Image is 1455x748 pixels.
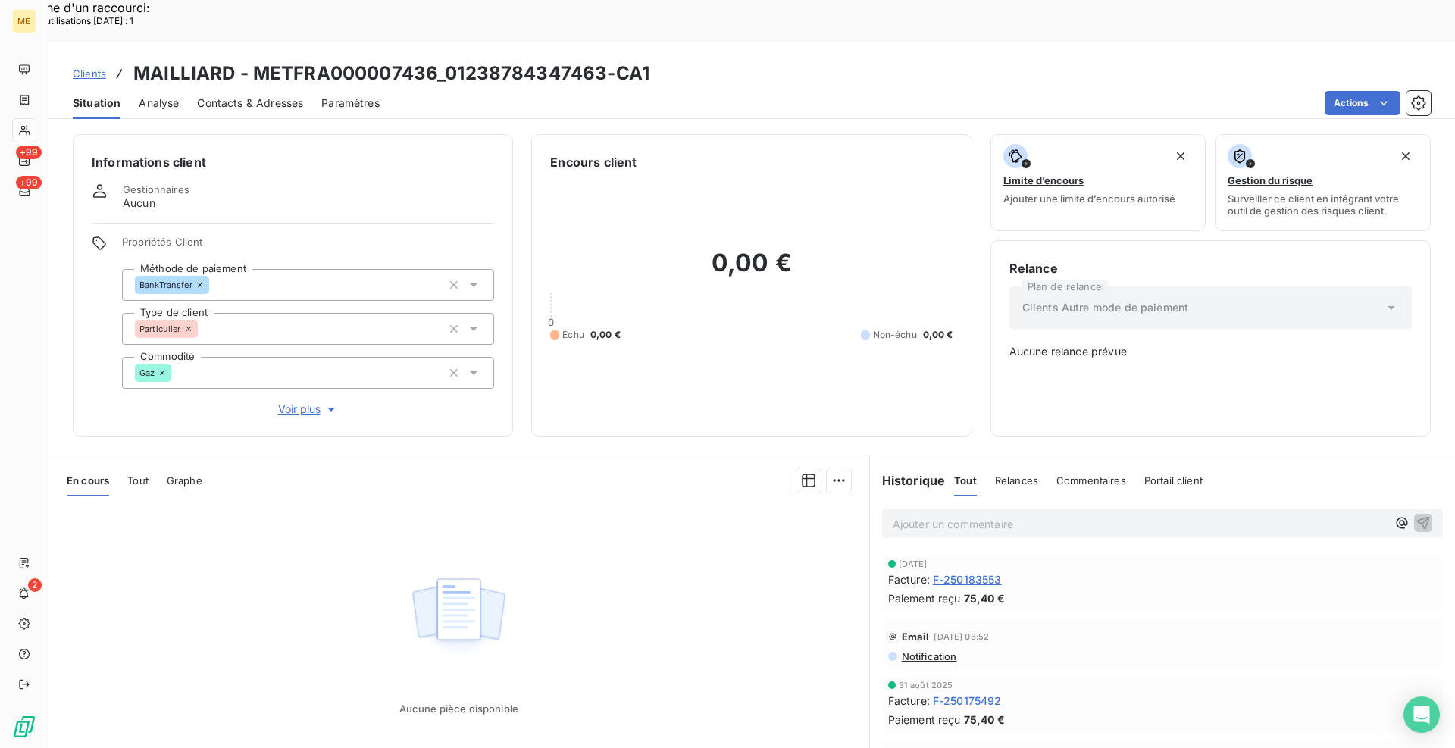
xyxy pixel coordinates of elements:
[139,95,179,111] span: Analyse
[1228,174,1313,186] span: Gestion du risque
[899,681,953,690] span: 31 août 2025
[278,402,339,417] span: Voir plus
[171,366,183,380] input: Ajouter une valeur
[16,146,42,159] span: +99
[923,328,953,342] span: 0,00 €
[550,153,637,171] h6: Encours client
[92,153,494,171] h6: Informations client
[990,134,1206,231] button: Limite d’encoursAjouter une limite d’encours autorisé
[197,95,303,111] span: Contacts & Adresses
[209,278,221,292] input: Ajouter une valeur
[139,368,155,377] span: Gaz
[888,712,961,728] span: Paiement reçu
[28,578,42,592] span: 2
[1228,192,1418,217] span: Surveiller ce client en intégrant votre outil de gestion des risques client.
[933,693,1002,709] span: F-250175492
[1144,474,1203,487] span: Portail client
[410,570,507,664] img: Empty state
[127,474,149,487] span: Tout
[133,60,649,87] h3: MAILLIARD - METFRA000007436_01238784347463-CA1
[888,571,930,587] span: Facture :
[562,328,584,342] span: Échu
[590,328,621,342] span: 0,00 €
[870,471,946,490] h6: Historique
[1003,174,1084,186] span: Limite d’encours
[73,66,106,81] a: Clients
[933,571,1002,587] span: F-250183553
[550,248,953,293] h2: 0,00 €
[73,95,120,111] span: Situation
[888,590,961,606] span: Paiement reçu
[123,183,189,196] span: Gestionnaires
[964,712,1005,728] span: 75,40 €
[123,196,155,211] span: Aucun
[873,328,917,342] span: Non-échu
[888,693,930,709] span: Facture :
[1325,91,1400,115] button: Actions
[139,324,181,333] span: Particulier
[548,316,554,328] span: 0
[1003,192,1175,205] span: Ajouter une limite d’encours autorisé
[1403,696,1440,733] div: Open Intercom Messenger
[1056,474,1126,487] span: Commentaires
[902,631,930,643] span: Email
[1009,344,1412,359] span: Aucune relance prévue
[1022,300,1189,315] span: Clients Autre mode de paiement
[964,590,1005,606] span: 75,40 €
[995,474,1038,487] span: Relances
[139,280,192,289] span: BankTransfer
[16,176,42,189] span: +99
[12,715,36,739] img: Logo LeanPay
[900,650,957,662] span: Notification
[67,474,109,487] span: En cours
[321,95,380,111] span: Paramètres
[198,322,210,336] input: Ajouter une valeur
[122,401,494,418] button: Voir plus
[167,474,202,487] span: Graphe
[73,67,106,80] span: Clients
[954,474,977,487] span: Tout
[899,559,928,568] span: [DATE]
[1215,134,1431,231] button: Gestion du risqueSurveiller ce client en intégrant votre outil de gestion des risques client.
[399,703,518,715] span: Aucune pièce disponible
[122,236,494,257] span: Propriétés Client
[1009,259,1412,277] h6: Relance
[934,632,989,641] span: [DATE] 08:52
